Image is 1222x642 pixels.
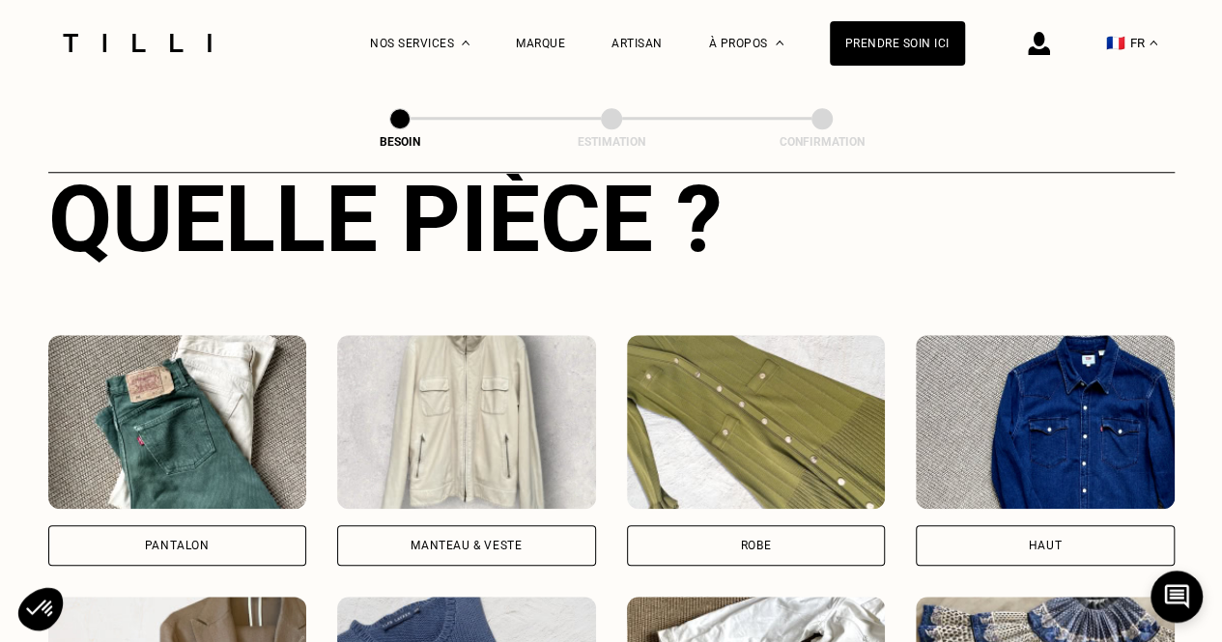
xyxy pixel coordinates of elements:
[337,335,596,509] img: Tilli retouche votre Manteau & Veste
[411,540,522,551] div: Manteau & Veste
[303,135,497,149] div: Besoin
[145,540,210,551] div: Pantalon
[48,165,1175,273] div: Quelle pièce ?
[1106,34,1125,52] span: 🇫🇷
[1028,32,1050,55] img: icône connexion
[1029,540,1062,551] div: Haut
[830,21,965,66] a: Prendre soin ici
[516,37,565,50] a: Marque
[515,135,708,149] div: Estimation
[776,41,783,45] img: Menu déroulant à propos
[741,540,771,551] div: Robe
[627,335,886,509] img: Tilli retouche votre Robe
[1150,41,1157,45] img: menu déroulant
[725,135,919,149] div: Confirmation
[56,34,218,52] img: Logo du service de couturière Tilli
[462,41,469,45] img: Menu déroulant
[916,335,1175,509] img: Tilli retouche votre Haut
[48,335,307,509] img: Tilli retouche votre Pantalon
[611,37,663,50] a: Artisan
